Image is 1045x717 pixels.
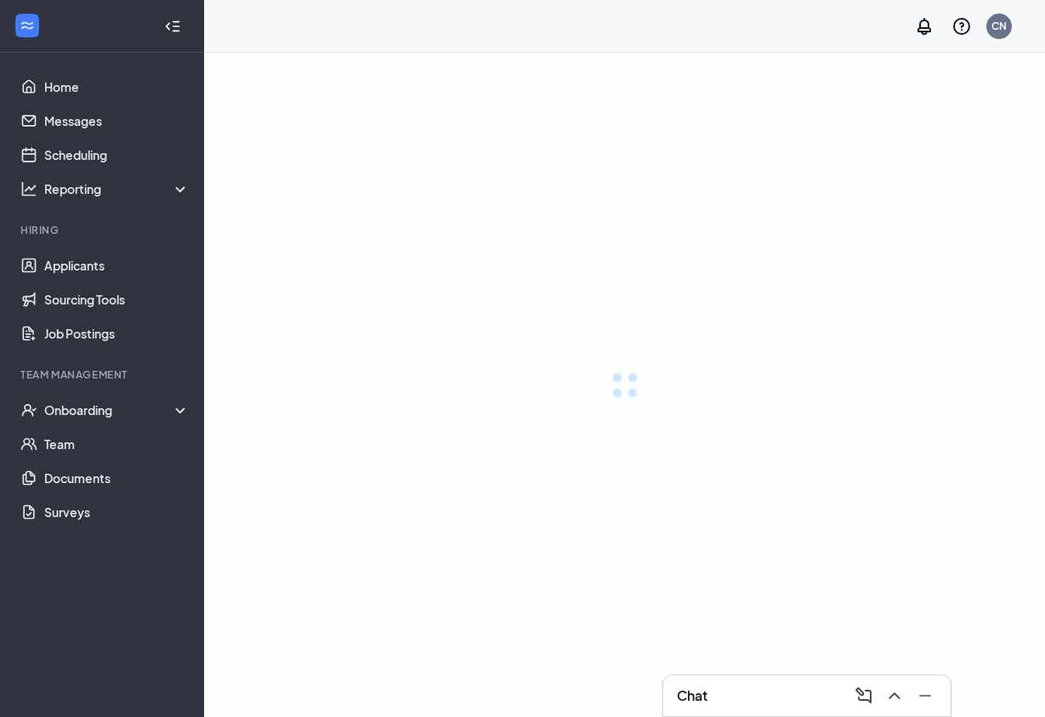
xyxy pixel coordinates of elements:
button: ChevronUp [879,682,906,709]
svg: UserCheck [20,401,37,418]
svg: WorkstreamLogo [19,17,36,34]
a: Job Postings [44,316,190,350]
a: Team [44,427,190,461]
svg: ChevronUp [884,686,905,706]
button: Minimize [910,682,937,709]
div: Team Management [20,367,186,382]
button: ComposeMessage [849,682,876,709]
svg: ComposeMessage [854,686,874,706]
a: Surveys [44,495,190,529]
div: Onboarding [44,401,190,418]
svg: Notifications [914,16,934,37]
svg: Minimize [915,686,935,706]
a: Home [44,70,190,104]
a: Messages [44,104,190,138]
svg: Collapse [164,18,181,35]
a: Applicants [44,248,190,282]
div: Hiring [20,223,186,237]
a: Sourcing Tools [44,282,190,316]
a: Documents [44,461,190,495]
a: Scheduling [44,138,190,172]
h3: Chat [677,686,707,705]
svg: QuestionInfo [951,16,972,37]
svg: Analysis [20,180,37,197]
div: Reporting [44,180,190,197]
div: CN [991,19,1007,33]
